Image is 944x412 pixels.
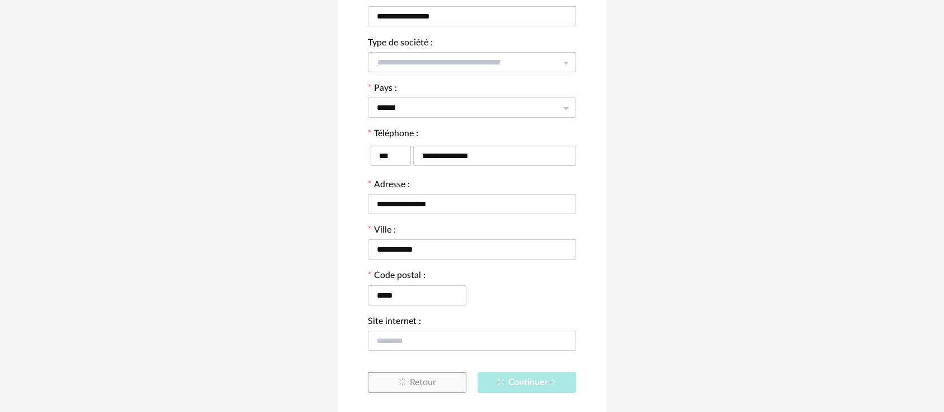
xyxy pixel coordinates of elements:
[368,129,418,141] label: Téléphone :
[368,180,410,192] label: Adresse :
[368,271,426,283] label: Code postal :
[368,84,397,95] label: Pays :
[368,39,433,50] label: Type de société :
[368,317,421,328] label: Site internet :
[368,226,396,237] label: Ville :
